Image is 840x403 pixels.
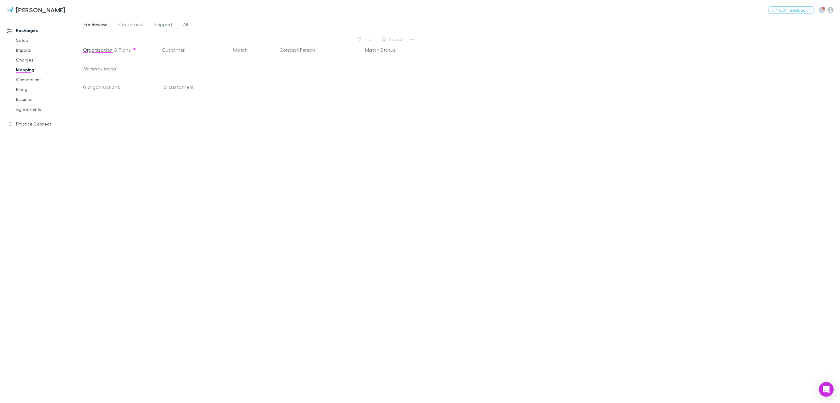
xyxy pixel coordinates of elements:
a: Billing [10,85,88,94]
button: Organisation [83,44,113,56]
button: Got Feedback? [769,6,814,14]
a: Invoices [10,94,88,104]
img: Sinclair Wilson's Logo [6,6,14,14]
div: Open Intercom Messenger [819,382,834,397]
a: Charges [10,55,88,65]
a: Mapping [10,65,88,75]
span: Skipped [154,21,172,29]
button: Match Status [365,44,403,56]
div: 0 customers [157,81,231,93]
a: [PERSON_NAME] [2,2,69,17]
button: Filter [354,36,378,43]
a: Recharges [1,26,88,35]
h3: [PERSON_NAME] [16,6,66,14]
span: Confirmed [118,21,143,29]
div: & [83,44,154,56]
span: For Review [84,21,107,29]
a: Connections [10,75,88,85]
div: No items found [83,56,412,81]
button: Customer [162,44,192,56]
button: Search [379,36,407,43]
button: Plans [119,44,131,56]
a: Setup [10,35,88,45]
div: 0 organisations [83,81,157,93]
span: All [183,21,188,29]
a: Agreements [10,104,88,114]
button: Contact Person [279,44,322,56]
a: Practice Connect [1,119,88,129]
button: Match [233,44,255,56]
a: Imports [10,45,88,55]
